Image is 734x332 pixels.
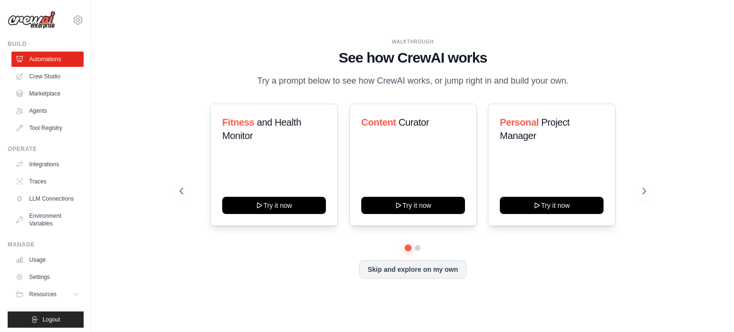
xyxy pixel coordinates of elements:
div: Build [8,40,84,48]
span: Content [361,117,396,128]
p: Try a prompt below to see how CrewAI works, or jump right in and build your own. [252,74,573,88]
a: Traces [11,174,84,189]
a: Crew Studio [11,69,84,84]
a: Settings [11,269,84,285]
button: Logout [8,311,84,328]
a: Automations [11,52,84,67]
span: Logout [43,316,60,323]
a: LLM Connections [11,191,84,206]
span: Resources [29,290,56,298]
img: Logo [8,11,55,29]
div: WALKTHROUGH [180,38,646,45]
button: Try it now [361,197,465,214]
div: Operate [8,145,84,153]
span: Personal [500,117,539,128]
span: Fitness [222,117,254,128]
a: Marketplace [11,86,84,101]
a: Tool Registry [11,120,84,136]
span: Project Manager [500,117,570,141]
a: Environment Variables [11,208,84,231]
button: Resources [11,287,84,302]
button: Try it now [500,197,604,214]
h1: See how CrewAI works [180,49,646,66]
button: Try it now [222,197,326,214]
span: and Health Monitor [222,117,301,141]
span: Curator [399,117,429,128]
div: Manage [8,241,84,248]
a: Agents [11,103,84,118]
button: Skip and explore on my own [359,260,466,278]
a: Integrations [11,157,84,172]
a: Usage [11,252,84,268]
